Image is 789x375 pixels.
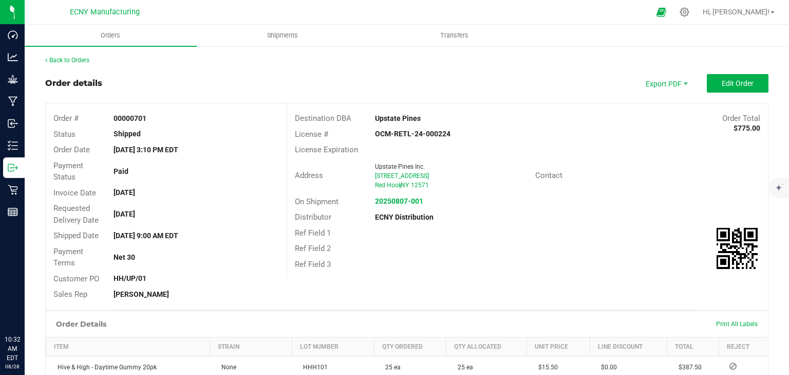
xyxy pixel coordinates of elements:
[535,171,562,180] span: Contact
[114,167,128,175] strong: Paid
[53,274,99,283] span: Customer PO
[210,337,292,356] th: Strain
[70,8,140,16] span: ECNY Manufacturing
[375,172,429,180] span: [STREET_ADDRESS]
[527,337,590,356] th: Unit Price
[401,182,409,189] span: NY
[53,231,99,240] span: Shipped Date
[5,363,20,370] p: 08/28
[374,337,446,356] th: Qty Ordered
[295,171,323,180] span: Address
[453,364,473,371] span: 25 ea
[292,337,374,356] th: Lot Number
[53,114,79,123] span: Order #
[734,124,760,132] strong: $775.00
[45,57,89,64] a: Back to Orders
[295,114,351,123] span: Destination DBA
[8,52,18,62] inline-svg: Analytics
[53,130,76,139] span: Status
[8,185,18,195] inline-svg: Retail
[25,25,197,46] a: Orders
[650,2,673,22] span: Open Ecommerce Menu
[717,228,758,269] qrcode: 00000701
[375,213,434,221] strong: ECNY Distribution
[667,337,719,356] th: Total
[53,188,96,198] span: Invoice Date
[8,163,18,173] inline-svg: Outbound
[53,204,99,225] span: Requested Delivery Date
[596,364,617,371] span: $0.00
[8,30,18,40] inline-svg: Dashboard
[295,197,339,206] span: On Shipment
[716,320,758,328] span: Print All Labels
[722,79,754,87] span: Edit Order
[114,130,141,138] strong: Shipped
[295,244,331,253] span: Ref Field 2
[114,274,146,282] strong: HH/UP/01
[717,228,758,269] img: Scan me!
[45,77,102,90] div: Order details
[380,364,401,371] span: 25 ea
[635,74,697,93] li: Export PDF
[678,7,691,17] div: Manage settings
[375,130,450,138] strong: OCM-RETL-24-000224
[375,163,425,170] span: Upstate Pines Inc.
[673,364,702,371] span: $387.50
[298,364,328,371] span: HHH101
[8,118,18,129] inline-svg: Inbound
[295,260,331,269] span: Ref Field 3
[295,130,328,139] span: License #
[400,182,401,189] span: ,
[46,337,210,356] th: Item
[8,96,18,106] inline-svg: Manufacturing
[8,140,18,151] inline-svg: Inventory
[87,31,134,40] span: Orders
[725,363,741,369] span: Reject Inventory
[5,335,20,363] p: 10:32 AM EDT
[10,293,41,324] iframe: Resource center
[197,25,369,46] a: Shipments
[253,31,312,40] span: Shipments
[703,8,769,16] span: Hi, [PERSON_NAME]!
[375,114,421,122] strong: Upstate Pines
[114,290,169,298] strong: [PERSON_NAME]
[426,31,482,40] span: Transfers
[8,74,18,84] inline-svg: Grow
[216,364,236,371] span: None
[411,182,429,189] span: 12571
[53,145,90,154] span: Order Date
[369,25,541,46] a: Transfers
[53,290,87,299] span: Sales Rep
[114,114,146,122] strong: 00000701
[53,161,83,182] span: Payment Status
[446,337,527,356] th: Qty Allocated
[56,320,106,328] h1: Order Details
[114,231,178,240] strong: [DATE] 9:00 AM EDT
[722,114,760,123] span: Order Total
[52,364,157,371] span: Hive & High - Daytime Gummy 20pk
[375,197,423,205] a: 20250807-001
[295,228,331,238] span: Ref Field 1
[114,210,135,218] strong: [DATE]
[295,212,331,222] span: Distributor
[114,253,135,261] strong: Net 30
[8,207,18,217] inline-svg: Reports
[53,247,83,268] span: Payment Terms
[533,364,558,371] span: $15.50
[707,74,768,93] button: Edit Order
[590,337,667,356] th: Line Discount
[719,337,768,356] th: Reject
[295,145,358,154] span: License Expiration
[114,188,135,197] strong: [DATE]
[30,291,43,303] iframe: Resource center unread badge
[375,182,402,189] span: Red Hook
[114,146,178,154] strong: [DATE] 3:10 PM EDT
